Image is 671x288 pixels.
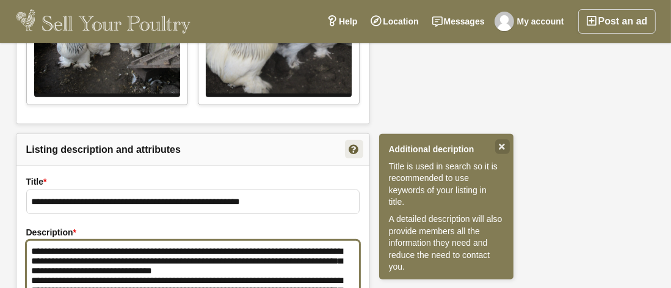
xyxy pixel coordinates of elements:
a: Post an ad [578,9,656,34]
h2: Listing description and attributes [16,134,369,165]
a: Help [320,9,364,34]
a: Location [364,9,425,34]
p: Title is used in search so it is recommended to use keywords of your listing in title. [389,161,504,209]
label: Title [26,175,360,188]
a: Messages [426,9,491,34]
strong: Additional decription [389,144,489,156]
label: Description [26,226,360,239]
img: Carol Connor [495,12,514,31]
img: Sell Your Poultry [16,9,191,34]
a: My account [491,9,571,34]
p: A detailed description will also provide members all the information they need and reduce the nee... [389,213,504,273]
